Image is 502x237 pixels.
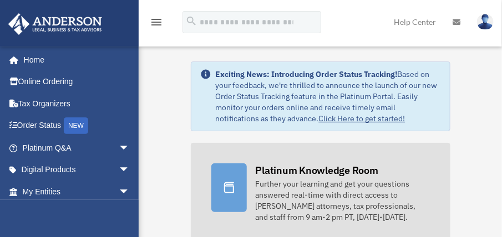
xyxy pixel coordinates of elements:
a: Platinum Q&Aarrow_drop_down [8,137,146,159]
span: arrow_drop_down [119,137,141,159]
span: arrow_drop_down [119,181,141,203]
a: menu [150,19,163,29]
i: search [185,15,197,27]
a: My Entitiesarrow_drop_down [8,181,146,203]
a: Digital Productsarrow_drop_down [8,159,146,181]
span: arrow_drop_down [119,159,141,182]
a: Tax Organizers [8,92,146,115]
a: Click Here to get started! [319,114,405,123]
div: NEW [64,117,88,134]
div: Based on your feedback, we're thrilled to announce the launch of our new Order Status Tracking fe... [216,69,441,124]
a: Order StatusNEW [8,115,146,137]
img: User Pic [477,14,494,30]
a: Home [8,49,141,71]
a: Online Ordering [8,71,146,93]
div: Platinum Knowledge Room [256,163,379,177]
div: Further your learning and get your questions answered real-time with direct access to [PERSON_NAM... [256,178,430,223]
strong: Exciting News: Introducing Order Status Tracking! [216,69,398,79]
i: menu [150,16,163,29]
img: Anderson Advisors Platinum Portal [5,13,105,35]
